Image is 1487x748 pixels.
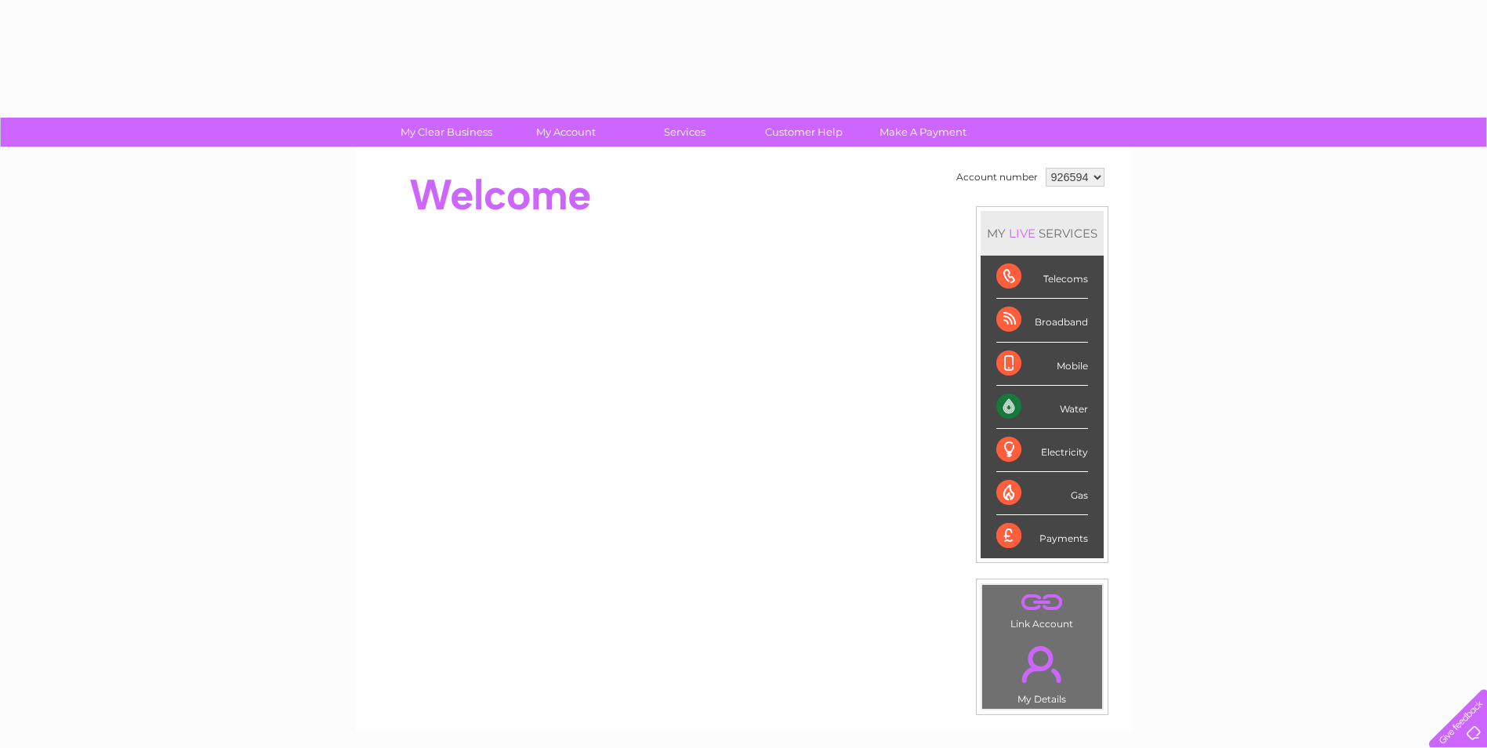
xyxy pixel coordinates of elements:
div: MY SERVICES [981,211,1104,256]
a: My Account [501,118,630,147]
div: Broadband [996,299,1088,342]
div: LIVE [1006,226,1039,241]
div: Mobile [996,343,1088,386]
td: Account number [952,164,1042,191]
div: Payments [996,515,1088,557]
div: Telecoms [996,256,1088,299]
div: Electricity [996,429,1088,472]
td: My Details [981,633,1103,710]
td: Link Account [981,584,1103,634]
a: . [986,589,1098,616]
a: My Clear Business [382,118,511,147]
a: . [986,637,1098,692]
div: Gas [996,472,1088,515]
a: Services [620,118,749,147]
div: Water [996,386,1088,429]
a: Make A Payment [858,118,988,147]
a: Customer Help [739,118,869,147]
